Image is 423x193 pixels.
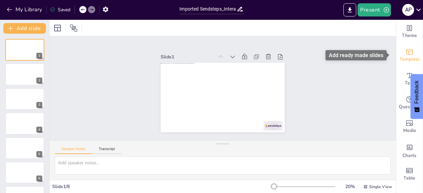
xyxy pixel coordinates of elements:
[402,3,414,16] button: A P
[410,74,423,119] button: Feedback - Show survey
[404,175,415,182] span: Table
[179,4,236,14] input: Insert title
[396,139,423,162] div: Add charts and graphs
[396,44,423,67] div: Add ready made slides
[50,7,70,13] div: Saved
[396,162,423,186] div: Add a table
[92,147,122,154] button: Transcript
[396,115,423,139] div: Add images, graphics, shapes or video
[5,63,44,85] div: 2
[5,113,44,134] div: 4
[55,147,92,154] button: Speaker Notes
[164,48,217,59] div: Slide 1
[5,162,44,183] div: 6
[400,56,420,63] span: Template
[403,152,416,159] span: Charts
[396,91,423,115] div: Get real-time input from your audience
[402,32,417,39] span: Theme
[36,78,42,83] div: 2
[70,24,78,32] span: Position
[36,127,42,133] div: 4
[414,80,420,104] span: Feedback
[5,88,44,110] div: 3
[36,102,42,108] div: 3
[36,151,42,157] div: 5
[343,3,356,16] button: Export to PowerPoint
[369,184,392,189] span: Single View
[5,4,45,15] button: My Library
[5,137,44,159] div: 5
[52,23,63,33] div: Layout
[396,20,423,44] div: Change the overall theme
[36,53,42,59] div: 1
[358,3,391,16] button: Present
[405,80,414,87] span: Text
[5,39,44,61] div: 1
[326,50,387,60] div: Add ready made slides
[403,127,416,134] span: Media
[3,23,46,34] button: Add slide
[402,4,414,16] div: A P
[399,103,420,111] span: Questions
[36,176,42,181] div: 6
[52,183,272,190] div: Slide 1 / 8
[396,67,423,91] div: Add text boxes
[342,183,358,190] div: 20 %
